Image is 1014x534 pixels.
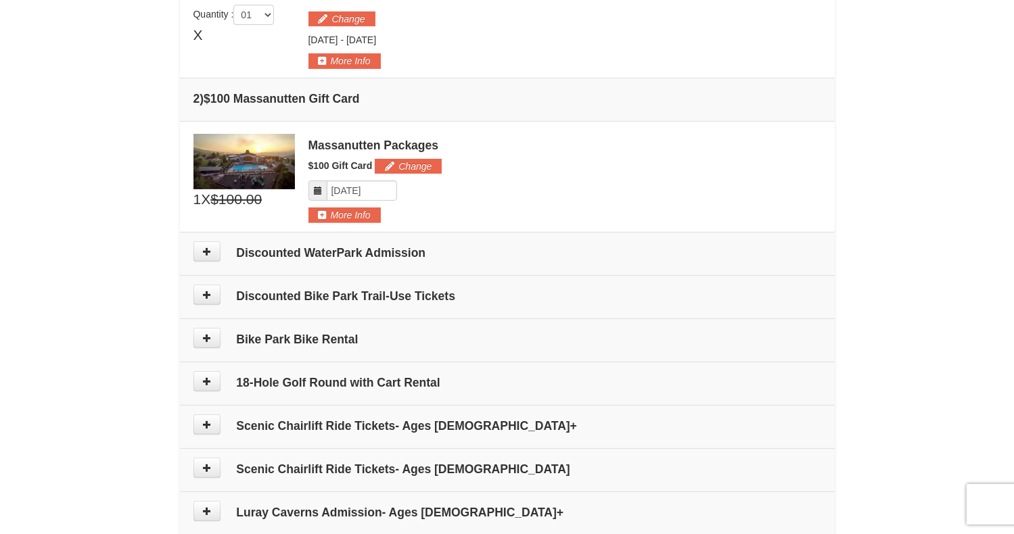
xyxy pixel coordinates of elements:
[193,9,275,20] span: Quantity :
[193,376,821,389] h4: 18-Hole Golf Round with Cart Rental
[308,208,381,222] button: More Info
[193,134,295,189] img: 6619879-1.jpg
[193,246,821,260] h4: Discounted WaterPark Admission
[210,189,262,210] span: $100.00
[200,92,204,105] span: )
[201,189,210,210] span: X
[375,159,442,174] button: Change
[193,419,821,433] h4: Scenic Chairlift Ride Tickets- Ages [DEMOGRAPHIC_DATA]+
[193,333,821,346] h4: Bike Park Bike Rental
[193,189,202,210] span: 1
[308,139,821,152] div: Massanutten Packages
[308,11,375,26] button: Change
[346,34,376,45] span: [DATE]
[193,506,821,519] h4: Luray Caverns Admission- Ages [DEMOGRAPHIC_DATA]+
[308,34,338,45] span: [DATE]
[308,160,373,171] span: $100 Gift Card
[193,25,203,45] span: X
[308,53,381,68] button: More Info
[193,92,821,105] h4: 2 $100 Massanutten Gift Card
[193,289,821,303] h4: Discounted Bike Park Trail-Use Tickets
[193,462,821,476] h4: Scenic Chairlift Ride Tickets- Ages [DEMOGRAPHIC_DATA]
[340,34,344,45] span: -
